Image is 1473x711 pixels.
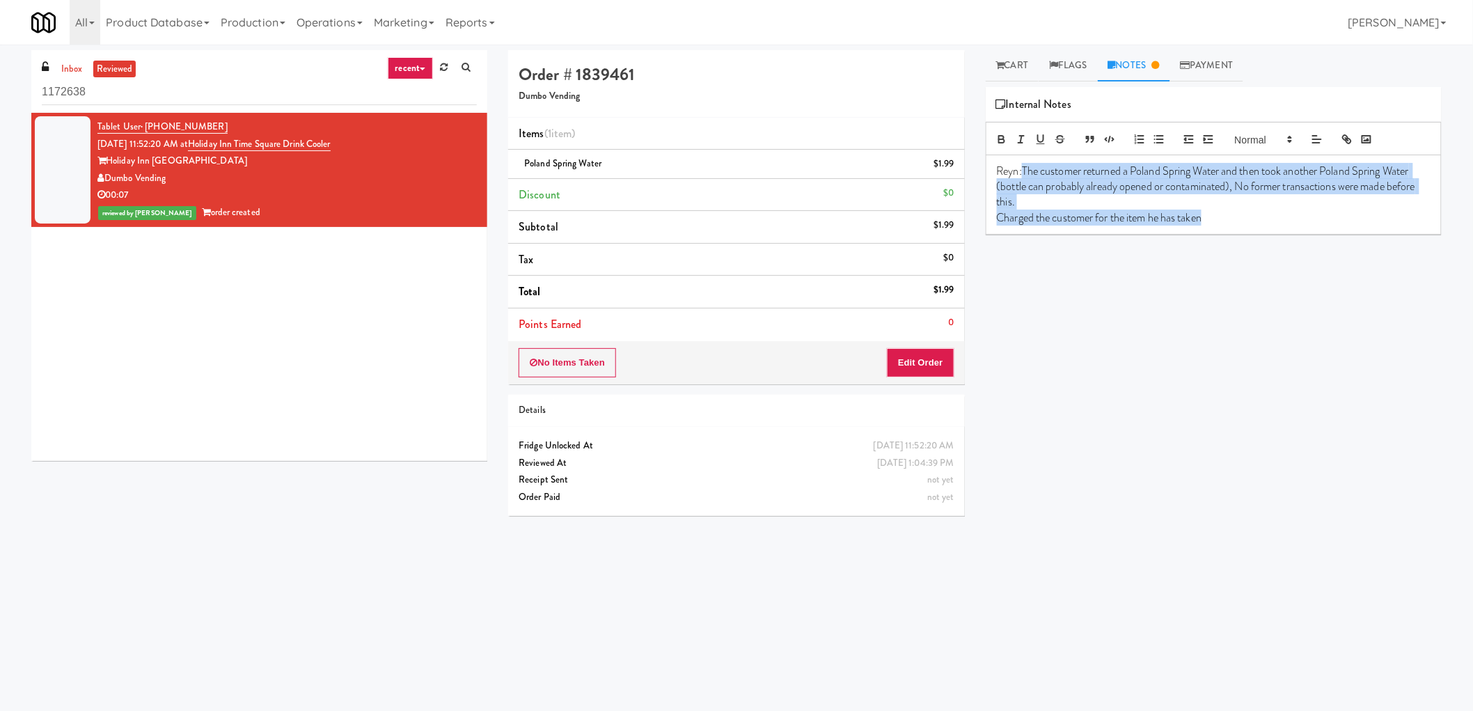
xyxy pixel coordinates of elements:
h4: Order # 1839461 [519,65,954,84]
div: [DATE] 11:52:20 AM [874,437,954,455]
div: Order Paid [519,489,954,506]
div: 00:07 [97,187,477,204]
span: [DATE] 11:52:20 AM at [97,137,188,150]
div: $1.99 [934,217,954,234]
span: not yet [927,473,954,486]
span: Items [519,125,575,141]
span: Internal Notes [996,94,1072,115]
span: (1 ) [544,125,576,141]
span: Total [519,283,541,299]
div: $0 [943,249,954,267]
a: Cart [986,50,1039,81]
div: 0 [949,314,954,331]
li: Tablet User· [PHONE_NUMBER][DATE] 11:52:20 AM atHoliday Inn Time Square Drink CoolerHoliday Inn [... [31,113,487,227]
img: Micromart [31,10,56,35]
div: $1.99 [934,281,954,299]
button: Edit Order [887,348,954,377]
span: Tax [519,251,533,267]
div: $0 [943,185,954,202]
a: Holiday Inn Time Square Drink Cooler [188,137,331,151]
p: Reyn:The customer returned a Poland Spring Water and then took another Poland Spring Water (bottl... [997,164,1431,210]
input: Search vision orders [42,79,477,105]
span: Subtotal [519,219,558,235]
span: Points Earned [519,316,581,332]
div: Holiday Inn [GEOGRAPHIC_DATA] [97,153,477,170]
a: inbox [58,61,86,78]
button: No Items Taken [519,348,616,377]
div: Details [519,402,954,419]
ng-pluralize: item [551,125,572,141]
span: Discount [519,187,560,203]
div: [DATE] 1:04:39 PM [877,455,954,472]
a: reviewed [93,61,136,78]
a: Notes [1098,50,1170,81]
span: · [PHONE_NUMBER] [141,120,228,133]
span: not yet [927,490,954,503]
span: reviewed by [PERSON_NAME] [98,206,196,220]
h5: Dumbo Vending [519,91,954,102]
span: Poland Spring Water [524,157,601,170]
div: Reviewed At [519,455,954,472]
a: Payment [1170,50,1244,81]
div: Fridge Unlocked At [519,437,954,455]
a: recent [388,57,434,79]
p: Charged the customer for the item he has taken [997,210,1431,226]
div: Dumbo Vending [97,170,477,187]
div: $1.99 [934,155,954,173]
div: Receipt Sent [519,471,954,489]
a: Flags [1039,50,1098,81]
span: order created [203,205,260,219]
a: Tablet User· [PHONE_NUMBER] [97,120,228,134]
